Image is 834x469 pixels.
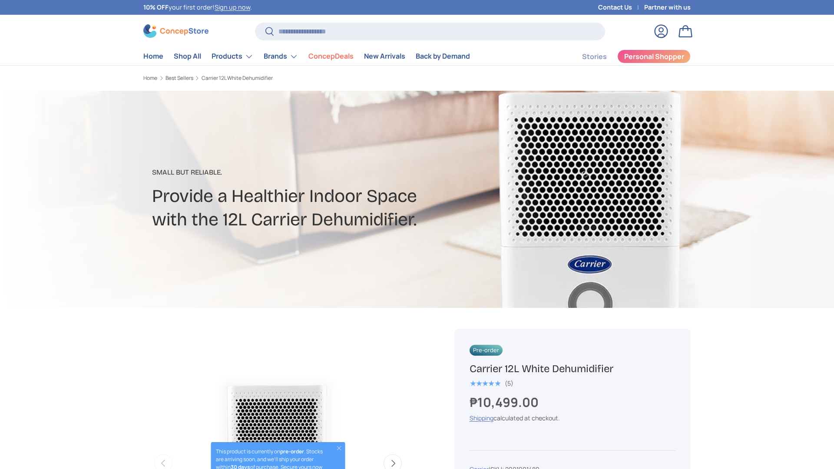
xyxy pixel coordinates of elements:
a: Contact Us [598,3,644,12]
a: Best Sellers [165,76,193,81]
a: Carrier 12L White Dehumidifier [202,76,273,81]
a: Home [143,48,163,65]
p: Small But Reliable. [152,167,486,178]
img: ConcepStore [143,24,208,38]
strong: 10% OFF [143,3,169,11]
a: Back by Demand [416,48,470,65]
a: Shipping [470,414,493,422]
a: Sign up now [215,3,250,11]
a: Personal Shopper [617,50,691,63]
summary: Brands [258,48,303,65]
h2: Provide a Healthier Indoor Space with the 12L Carrier Dehumidifier. [152,185,486,231]
div: 5.0 out of 5.0 stars [470,380,500,387]
a: Partner with us [644,3,691,12]
a: Stories [582,48,607,65]
a: Shop All [174,48,201,65]
h1: Carrier 12L White Dehumidifier [470,362,675,376]
div: calculated at checkout. [470,413,675,423]
span: Personal Shopper [624,53,684,60]
a: New Arrivals [364,48,405,65]
nav: Primary [143,48,470,65]
summary: Products [206,48,258,65]
a: Brands [264,48,298,65]
span: Pre-order [470,345,503,356]
span: ★★★★★ [470,379,500,388]
p: your first order! . [143,3,252,12]
strong: pre-order [280,448,304,455]
nav: Breadcrumbs [143,74,434,82]
div: (5) [505,380,513,386]
a: Home [143,76,157,81]
strong: ₱10,499.00 [470,393,541,411]
a: 5.0 out of 5.0 stars (5) [470,378,513,387]
a: Products [212,48,253,65]
nav: Secondary [561,48,691,65]
a: ConcepDeals [308,48,354,65]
